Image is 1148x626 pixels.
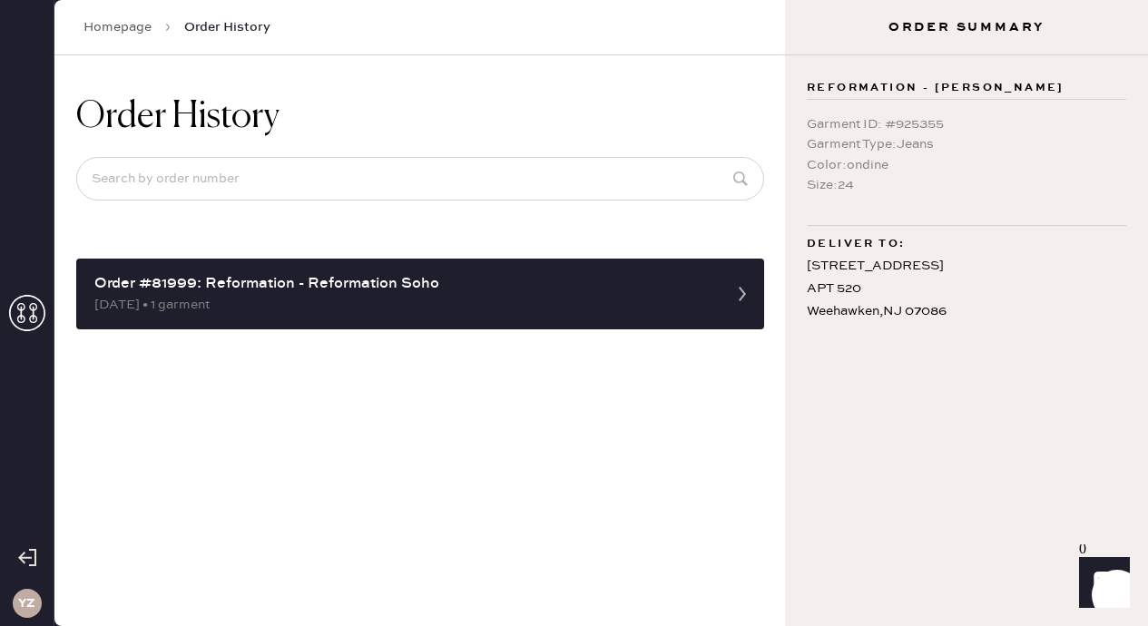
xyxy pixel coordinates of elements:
[807,77,1065,99] span: Reformation - [PERSON_NAME]
[76,95,280,139] h1: Order History
[807,233,905,255] span: Deliver to:
[785,18,1148,36] h3: Order Summary
[83,18,152,36] a: Homepage
[807,255,1126,324] div: [STREET_ADDRESS] APT 520 Weehawken , NJ 07086
[1062,544,1140,622] iframe: Front Chat
[184,18,270,36] span: Order History
[807,175,1126,195] div: Size : 24
[94,295,713,315] div: [DATE] • 1 garment
[94,273,713,295] div: Order #81999: Reformation - Reformation Soho
[807,155,1126,175] div: Color : ondine
[76,157,764,201] input: Search by order number
[18,597,35,610] h3: YZ
[807,134,1126,154] div: Garment Type : Jeans
[807,114,1126,134] div: Garment ID : # 925355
